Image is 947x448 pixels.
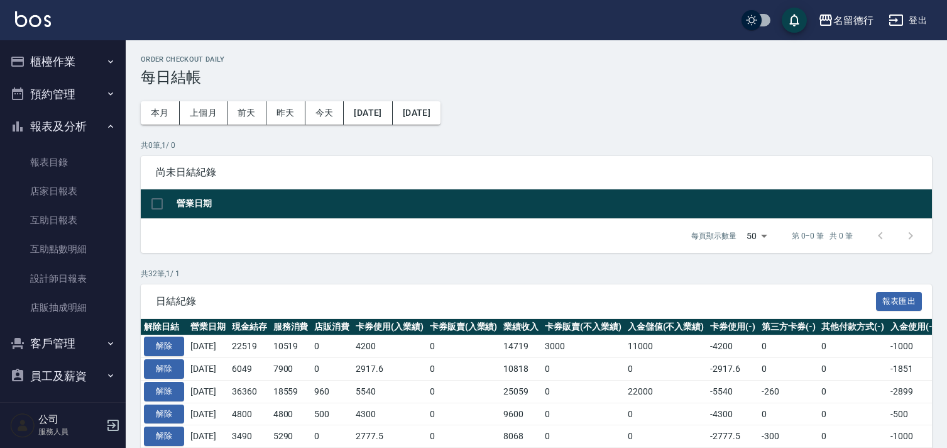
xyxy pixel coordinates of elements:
td: 9600 [500,403,542,425]
td: -1000 [887,425,939,448]
a: 店家日報表 [5,177,121,206]
button: 員工及薪資 [5,360,121,393]
td: 0 [311,425,353,448]
td: [DATE] [187,335,229,358]
a: 互助點數明細 [5,235,121,264]
td: 11000 [625,335,708,358]
button: 解除 [144,427,184,446]
td: 4300 [353,403,427,425]
button: 解除 [144,359,184,379]
td: 7900 [270,358,312,381]
a: 設計師日報表 [5,264,121,293]
td: 0 [427,358,501,381]
td: 22000 [625,380,708,403]
td: 500 [311,403,353,425]
button: 解除 [144,337,184,356]
td: 0 [818,425,887,448]
td: 2777.5 [353,425,427,448]
td: 10818 [500,358,542,381]
a: 報表目錄 [5,148,121,177]
td: -2917.6 [707,358,758,381]
td: 0 [625,425,708,448]
button: 解除 [144,405,184,424]
p: 每頁顯示數量 [691,230,736,242]
td: -260 [758,380,819,403]
th: 現金結存 [229,319,270,335]
button: 預約管理 [5,78,121,111]
td: 0 [758,403,819,425]
th: 卡券使用(入業績) [353,319,427,335]
th: 店販消費 [311,319,353,335]
button: [DATE] [344,101,392,125]
th: 卡券販賣(不入業績) [542,319,625,335]
td: 0 [818,403,887,425]
button: 商品管理 [5,392,121,425]
td: [DATE] [187,358,229,381]
td: 0 [542,425,625,448]
span: 尚未日結紀錄 [156,166,917,179]
button: 上個月 [180,101,227,125]
td: -4300 [707,403,758,425]
td: 36360 [229,380,270,403]
div: 名留德行 [833,13,873,28]
td: 25059 [500,380,542,403]
td: 0 [758,358,819,381]
h5: 公司 [38,413,102,426]
td: -500 [887,403,939,425]
button: 客戶管理 [5,327,121,360]
button: 名留德行 [813,8,879,33]
button: [DATE] [393,101,441,125]
td: 960 [311,380,353,403]
th: 卡券販賣(入業績) [427,319,501,335]
th: 入金儲值(不入業績) [625,319,708,335]
td: 4800 [229,403,270,425]
button: 報表及分析 [5,110,121,143]
button: 前天 [227,101,266,125]
td: 0 [625,358,708,381]
td: 4200 [353,335,427,358]
p: 服務人員 [38,426,102,437]
td: -1000 [887,335,939,358]
th: 卡券使用(-) [707,319,758,335]
td: 0 [818,358,887,381]
td: -4200 [707,335,758,358]
a: 互助日報表 [5,206,121,235]
td: 0 [427,403,501,425]
button: 登出 [884,9,932,32]
td: -2899 [887,380,939,403]
button: save [782,8,807,33]
td: [DATE] [187,380,229,403]
td: 0 [818,380,887,403]
button: 本月 [141,101,180,125]
button: 櫃檯作業 [5,45,121,78]
img: Logo [15,11,51,27]
th: 解除日結 [141,319,187,335]
th: 第三方卡券(-) [758,319,819,335]
div: 50 [742,219,772,253]
td: 18559 [270,380,312,403]
td: 6049 [229,358,270,381]
th: 入金使用(-) [887,319,939,335]
td: 0 [818,335,887,358]
h2: Order checkout daily [141,55,932,64]
td: 3000 [542,335,625,358]
img: Person [10,413,35,438]
p: 第 0–0 筆 共 0 筆 [792,230,853,242]
td: 4800 [270,403,312,425]
span: 日結紀錄 [156,295,876,308]
th: 營業日期 [187,319,229,335]
th: 業績收入 [500,319,542,335]
td: 5290 [270,425,312,448]
td: 3490 [229,425,270,448]
td: 0 [758,335,819,358]
a: 店販抽成明細 [5,293,121,322]
button: 今天 [305,101,344,125]
td: 0 [311,358,353,381]
td: 0 [427,425,501,448]
td: 0 [542,403,625,425]
p: 共 32 筆, 1 / 1 [141,268,932,279]
th: 其他付款方式(-) [818,319,887,335]
td: 0 [427,380,501,403]
td: [DATE] [187,403,229,425]
button: 解除 [144,382,184,401]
